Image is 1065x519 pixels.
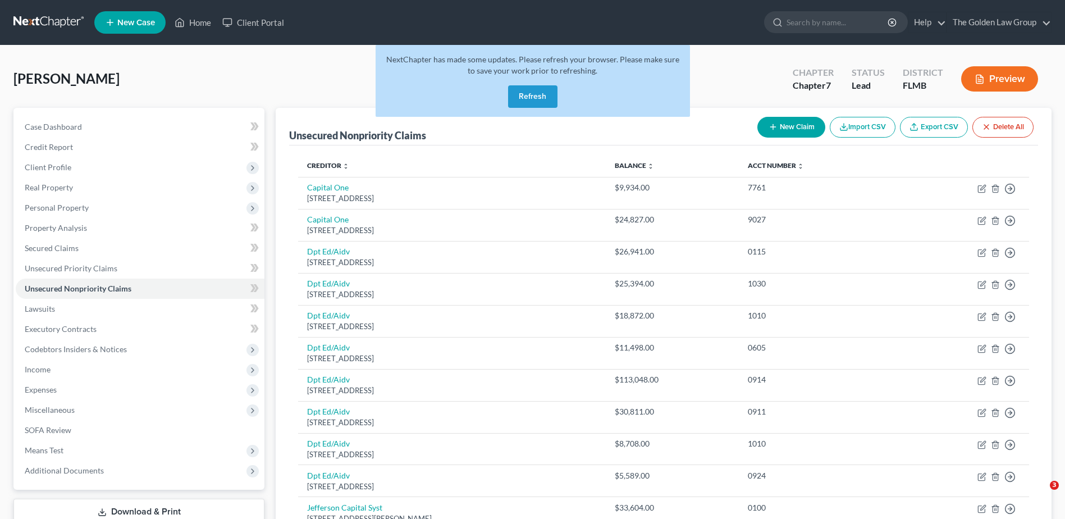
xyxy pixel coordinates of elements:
[117,19,155,27] span: New Case
[16,137,264,157] a: Credit Report
[25,385,57,394] span: Expenses
[386,54,679,75] span: NextChapter has made some updates. Please refresh your browser. Please make sure to save your wor...
[16,218,264,238] a: Property Analysis
[307,289,596,300] div: [STREET_ADDRESS]
[787,12,889,33] input: Search by name...
[25,445,63,455] span: Means Test
[748,214,889,225] div: 9027
[615,470,730,481] div: $5,589.00
[748,374,889,385] div: 0914
[289,129,426,142] div: Unsecured Nonpriority Claims
[25,344,127,354] span: Codebtors Insiders & Notices
[908,12,946,33] a: Help
[307,385,596,396] div: [STREET_ADDRESS]
[1050,481,1059,490] span: 3
[217,12,290,33] a: Client Portal
[903,66,943,79] div: District
[615,246,730,257] div: $26,941.00
[16,319,264,339] a: Executory Contracts
[16,117,264,137] a: Case Dashboard
[25,243,79,253] span: Secured Claims
[900,117,968,138] a: Export CSV
[615,374,730,385] div: $113,048.00
[307,353,596,364] div: [STREET_ADDRESS]
[961,66,1038,92] button: Preview
[615,278,730,289] div: $25,394.00
[307,257,596,268] div: [STREET_ADDRESS]
[25,122,82,131] span: Case Dashboard
[830,117,895,138] button: Import CSV
[748,406,889,417] div: 0911
[16,279,264,299] a: Unsecured Nonpriority Claims
[748,182,889,193] div: 7761
[25,324,97,334] span: Executory Contracts
[307,225,596,236] div: [STREET_ADDRESS]
[826,80,831,90] span: 7
[797,163,804,170] i: unfold_more
[647,163,654,170] i: unfold_more
[307,321,596,332] div: [STREET_ADDRESS]
[307,193,596,204] div: [STREET_ADDRESS]
[615,182,730,193] div: $9,934.00
[307,481,596,492] div: [STREET_ADDRESS]
[307,449,596,460] div: [STREET_ADDRESS]
[307,375,350,384] a: Dpt Ed/Aidv
[903,79,943,92] div: FLMB
[169,12,217,33] a: Home
[307,311,350,320] a: Dpt Ed/Aidv
[947,12,1051,33] a: The Golden Law Group
[615,214,730,225] div: $24,827.00
[508,85,557,108] button: Refresh
[16,258,264,279] a: Unsecured Priority Claims
[972,117,1034,138] button: Delete All
[615,342,730,353] div: $11,498.00
[1027,481,1054,508] iframe: Intercom live chat
[615,406,730,417] div: $30,811.00
[25,284,131,293] span: Unsecured Nonpriority Claims
[757,117,825,138] button: New Claim
[852,66,885,79] div: Status
[852,79,885,92] div: Lead
[25,263,117,273] span: Unsecured Priority Claims
[307,183,349,192] a: Capital One
[748,161,804,170] a: Acct Number unfold_more
[307,215,349,224] a: Capital One
[307,417,596,428] div: [STREET_ADDRESS]
[16,420,264,440] a: SOFA Review
[307,407,350,416] a: Dpt Ed/Aidv
[615,161,654,170] a: Balance unfold_more
[25,304,55,313] span: Lawsuits
[307,503,382,512] a: Jefferson Capital Syst
[748,310,889,321] div: 1010
[307,247,350,256] a: Dpt Ed/Aidv
[307,161,349,170] a: Creditor unfold_more
[748,246,889,257] div: 0115
[748,278,889,289] div: 1030
[615,438,730,449] div: $8,708.00
[13,70,120,86] span: [PERSON_NAME]
[793,66,834,79] div: Chapter
[748,502,889,513] div: 0100
[748,438,889,449] div: 1010
[25,466,104,475] span: Additional Documents
[307,439,350,448] a: Dpt Ed/Aidv
[25,425,71,435] span: SOFA Review
[16,238,264,258] a: Secured Claims
[25,142,73,152] span: Credit Report
[25,405,75,415] span: Miscellaneous
[307,279,350,288] a: Dpt Ed/Aidv
[25,183,73,192] span: Real Property
[25,203,89,212] span: Personal Property
[16,299,264,319] a: Lawsuits
[307,343,350,352] a: Dpt Ed/Aidv
[342,163,349,170] i: unfold_more
[793,79,834,92] div: Chapter
[307,471,350,480] a: Dpt Ed/Aidv
[25,223,87,233] span: Property Analysis
[748,470,889,481] div: 0924
[615,310,730,321] div: $18,872.00
[25,162,71,172] span: Client Profile
[748,342,889,353] div: 0605
[615,502,730,513] div: $33,604.00
[25,365,51,374] span: Income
